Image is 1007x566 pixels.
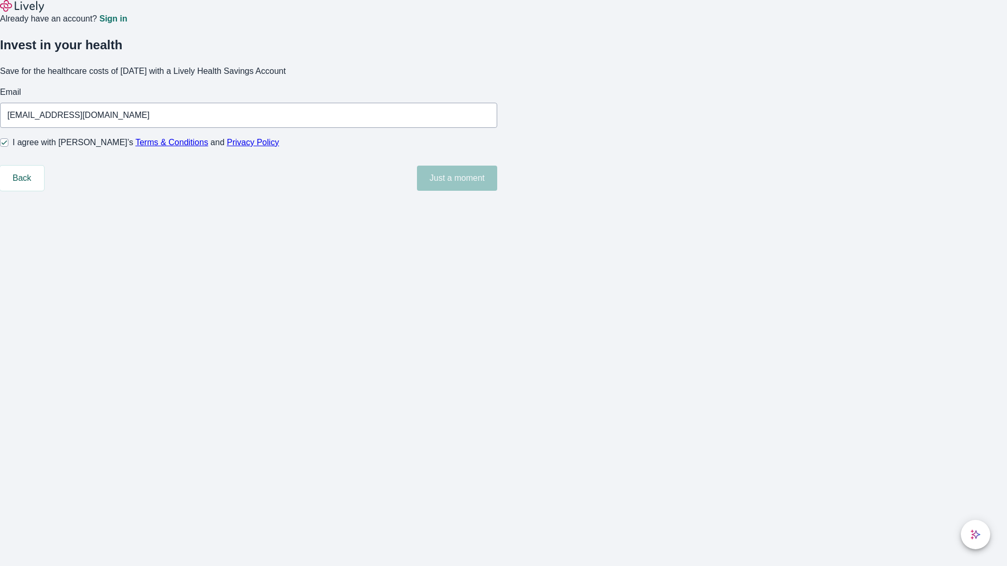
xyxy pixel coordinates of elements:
a: Terms & Conditions [135,138,208,147]
button: chat [961,520,990,549]
a: Privacy Policy [227,138,280,147]
svg: Lively AI Assistant [970,529,981,540]
a: Sign in [99,15,127,23]
span: I agree with [PERSON_NAME]’s and [13,136,279,149]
